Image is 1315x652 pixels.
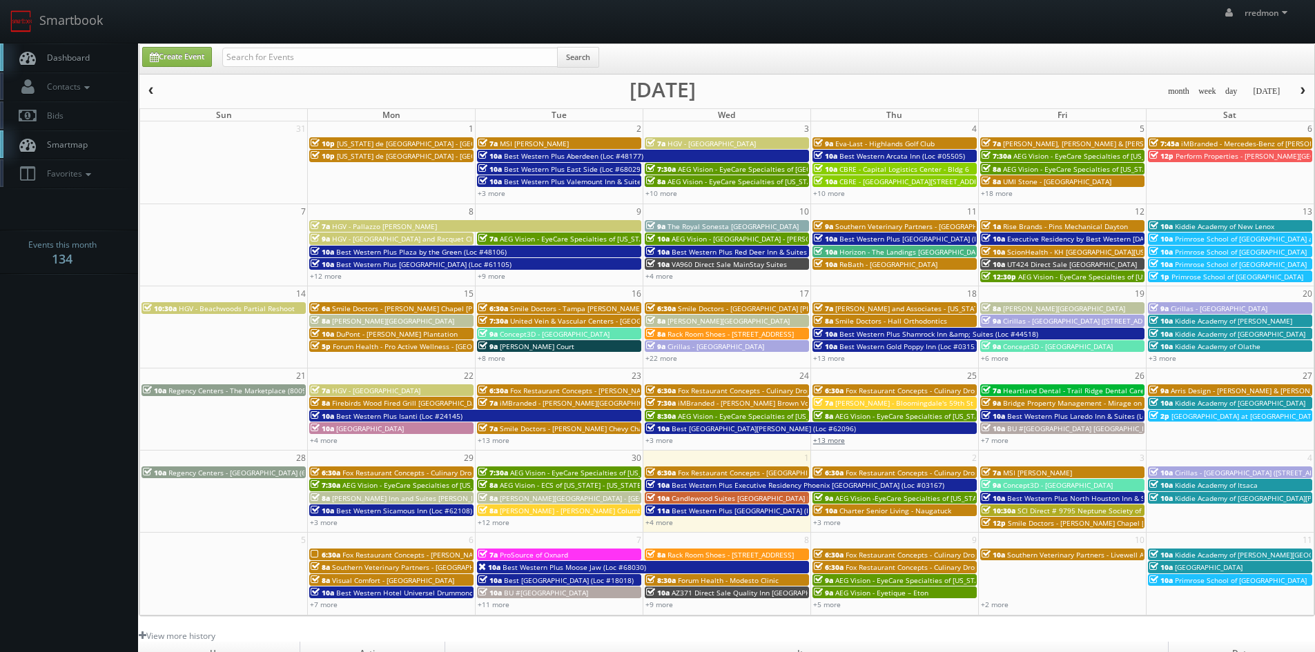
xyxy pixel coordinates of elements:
span: 10a [311,259,334,269]
span: 10a [1149,342,1173,351]
a: +10 more [645,188,677,198]
a: +7 more [310,600,338,609]
span: 8a [311,562,330,572]
span: [PERSON_NAME], [PERSON_NAME] & [PERSON_NAME], LLC - [GEOGRAPHIC_DATA] [1003,139,1269,148]
span: 9a [814,588,833,597]
span: Kiddie Academy of Itsaca [1175,480,1258,490]
span: 10a [1149,550,1173,560]
span: [PERSON_NAME] - Bloomingdale's 59th St [835,398,973,408]
span: 9a [814,139,833,148]
span: 6:30a [478,304,508,313]
span: 7a [982,139,1001,148]
span: 10a [311,506,334,515]
span: UMI Stone - [GEOGRAPHIC_DATA] [1003,177,1111,186]
span: [US_STATE] de [GEOGRAPHIC_DATA] - [GEOGRAPHIC_DATA] [337,139,527,148]
a: +3 more [1149,353,1176,363]
span: 10a [311,247,334,257]
span: 8a [982,177,1001,186]
span: Smartmap [40,139,88,150]
span: SCI Direct # 9795 Neptune Society of Chico [1017,506,1161,515]
a: +3 more [478,188,505,198]
span: [PERSON_NAME][GEOGRAPHIC_DATA] [668,316,790,326]
button: day [1220,83,1243,100]
span: Best Western Gold Poppy Inn (Loc #03153) [839,342,981,351]
span: AEG Vision - EyeCare Specialties of [US_STATE] – [PERSON_NAME] Eye Care [835,575,1082,585]
span: BU #[GEOGRAPHIC_DATA] [504,588,588,597]
a: +13 more [478,435,509,445]
span: Smile Doctors - [GEOGRAPHIC_DATA] [PERSON_NAME] Orthodontics [678,304,900,313]
span: Contacts [40,81,93,92]
span: AEG Vision -EyeCare Specialties of [US_STATE] – Eyes On Sammamish [835,493,1064,503]
a: +3 more [310,517,338,527]
span: [PERSON_NAME] Court [500,342,574,351]
span: Primrose School of [GEOGRAPHIC_DATA] [1175,575,1307,585]
span: 7:30a [478,468,508,477]
span: 7a [646,139,665,148]
span: Visual Comfort - [GEOGRAPHIC_DATA] [332,575,454,585]
span: 10a [311,329,334,339]
span: Best Western Plus [GEOGRAPHIC_DATA] (Loc #61105) [336,259,512,269]
span: Concept3D - [GEOGRAPHIC_DATA] [1003,480,1113,490]
span: Fox Restaurant Concepts - [PERSON_NAME][GEOGRAPHIC_DATA] [342,550,553,560]
span: Best Western Plus [GEOGRAPHIC_DATA] (Loc #35038) [672,506,847,515]
button: week [1194,83,1221,100]
span: Best Western Arcata Inn (Loc #05505) [839,151,965,161]
span: Executive Residency by Best Western [DATE] (Loc #44764) [1007,234,1199,244]
span: 10a [646,424,670,433]
span: 10a [982,411,1005,421]
span: 6:30a [646,304,676,313]
span: AEG Vision - Eyetique – Eton [835,588,928,597]
span: [PERSON_NAME][GEOGRAPHIC_DATA] - [GEOGRAPHIC_DATA] [500,493,696,503]
span: [GEOGRAPHIC_DATA] [336,424,404,433]
span: 10a [1149,398,1173,408]
span: Smile Doctors - [PERSON_NAME] Chapel [PERSON_NAME] Orthodontics [1008,518,1242,528]
span: 6:30a [646,468,676,477]
span: [PERSON_NAME][GEOGRAPHIC_DATA] [1003,304,1125,313]
span: Best Western Plus Laredo Inn & Suites (Loc #44702) [1007,411,1180,421]
span: Best Western Plus Aberdeen (Loc #48177) [504,151,643,161]
a: +9 more [478,271,505,281]
span: AEG Vision - EyeCare Specialties of [GEOGRAPHIC_DATA][US_STATE] - [GEOGRAPHIC_DATA] [678,164,973,174]
span: 7a [982,468,1001,477]
span: Cirillas - [GEOGRAPHIC_DATA] [1171,304,1267,313]
span: 10a [814,177,837,186]
span: 7:30a [311,480,340,490]
span: Kiddie Academy of [GEOGRAPHIC_DATA] [1175,329,1305,339]
span: UT424 Direct Sale [GEOGRAPHIC_DATA] [1007,259,1137,269]
span: 10a [982,493,1005,503]
span: AEG Vision - EyeCare Specialties of [US_STATE] – Drs. [PERSON_NAME] and [PERSON_NAME]-Ost and Ass... [835,411,1242,421]
a: +12 more [310,271,342,281]
span: 10a [982,550,1005,560]
span: 10a [311,411,334,421]
span: AEG Vision - [GEOGRAPHIC_DATA] - [PERSON_NAME][GEOGRAPHIC_DATA] [672,234,909,244]
span: Bids [40,110,64,121]
span: 10a [1149,468,1173,477]
button: Search [557,47,599,68]
span: 11a [646,506,670,515]
span: Smile Doctors - Tampa [PERSON_NAME] [PERSON_NAME] Orthodontics [510,304,744,313]
span: Primrose School of [GEOGRAPHIC_DATA] [1175,247,1307,257]
span: 7a [478,424,498,433]
span: 10a [478,151,502,161]
span: 10a [478,177,502,186]
span: Kiddie Academy of [GEOGRAPHIC_DATA] [1175,398,1305,408]
span: Heartland Dental - Trail Ridge Dental Care [1003,386,1144,395]
span: Fox Restaurant Concepts - Culinary Dropout - [GEOGRAPHIC_DATA] [846,550,1064,560]
span: 8a [478,493,498,503]
span: CBRE - Capital Logistics Center - Bldg 6 [839,164,969,174]
span: Rise Brands - Pins Mechanical Dayton [1003,221,1128,231]
span: Cirillas - [GEOGRAPHIC_DATA] ([STREET_ADDRESS]) [1003,316,1168,326]
span: 10a [478,575,502,585]
span: 10a [1149,562,1173,572]
span: ScionHealth - KH [GEOGRAPHIC_DATA][US_STATE] [1007,247,1170,257]
span: AEG Vision - EyeCare Specialties of [US_STATE] – [PERSON_NAME] Eye Clinic [510,468,760,477]
span: 10a [311,588,334,597]
span: 7:30a [478,316,508,326]
span: Horizon - The Landings [GEOGRAPHIC_DATA] [839,247,986,257]
span: iMBranded - [PERSON_NAME][GEOGRAPHIC_DATA] BMW [500,398,684,408]
span: AEG Vision - EyeCare Specialties of [US_STATE] – Cascade Family Eye Care [1018,272,1262,281]
span: Rack Room Shoes - [STREET_ADDRESS] [668,329,794,339]
span: 9a [1149,304,1169,313]
a: +4 more [645,517,673,527]
span: 10p [311,139,335,148]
